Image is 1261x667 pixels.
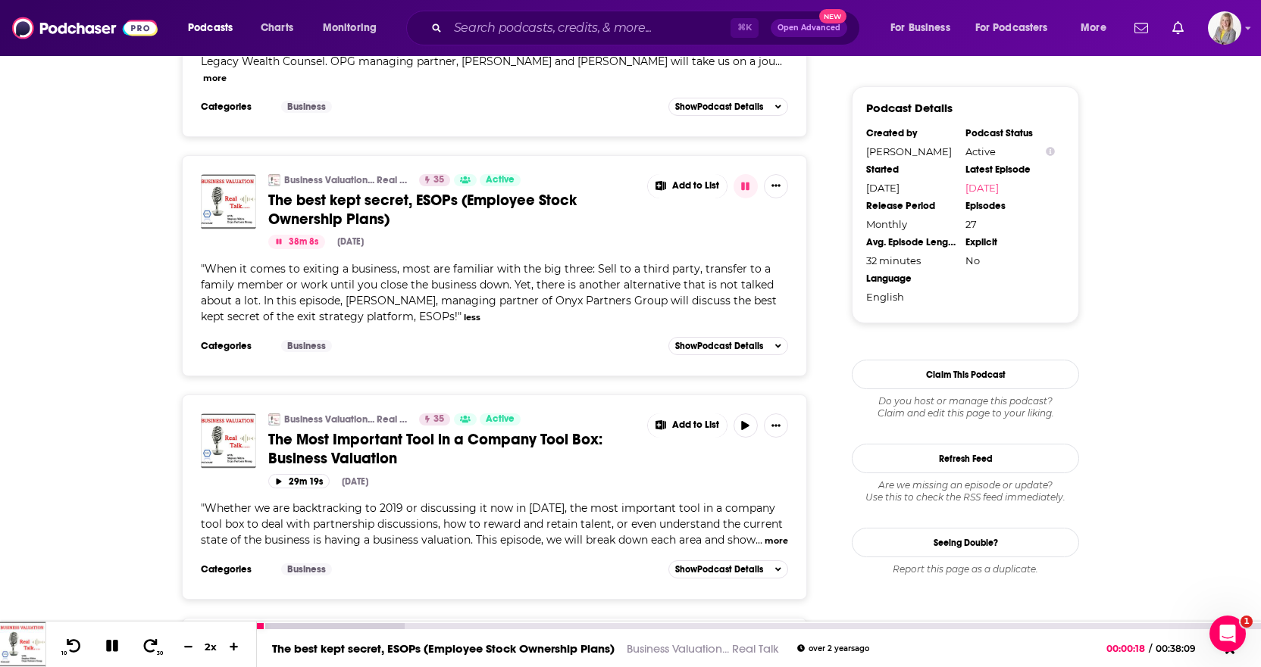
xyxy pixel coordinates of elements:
[137,637,166,656] button: 30
[312,16,396,40] button: open menu
[201,23,785,68] span: "
[648,413,727,438] button: Show More Button
[419,174,450,186] a: 35
[852,528,1079,557] a: Seeing Double?
[668,98,788,116] button: ShowPodcast Details
[201,413,256,469] img: The Most Important Tool in a Company Tool Box: Business Valuation
[433,412,444,427] span: 35
[284,413,409,425] a: Business Valuation... Real Talk
[268,174,280,186] img: Business Valuation... Real Talk
[157,650,163,656] span: 30
[486,412,515,427] span: Active
[1208,11,1241,45] img: User Profile
[648,174,727,198] button: Show More Button
[323,17,377,39] span: Monitoring
[342,476,368,487] div: [DATE]
[1081,17,1106,39] span: More
[890,17,950,39] span: For Business
[61,650,67,656] span: 10
[756,533,762,547] span: ...
[771,19,847,37] button: Open AdvancedNew
[421,11,875,45] div: Search podcasts, credits, & more...
[852,479,1079,503] div: Are we missing an episode or update? Use this to check the RSS feed immediately.
[975,17,1048,39] span: For Podcasters
[866,291,956,303] div: English
[965,200,1055,212] div: Episodes
[1106,643,1149,654] span: 00:00:18
[464,311,480,324] button: less
[201,262,777,323] span: When it comes to exiting a business, most are familiar with the big three: Sell to a third party,...
[337,236,364,247] div: [DATE]
[58,637,87,656] button: 10
[866,200,956,212] div: Release Period
[965,182,1055,194] a: [DATE]
[1046,146,1055,157] button: Show Info
[1241,616,1253,628] span: 1
[675,341,763,351] span: Show Podcast Details
[731,18,759,38] span: ⌘ K
[1208,11,1241,45] button: Show profile menu
[201,174,256,229] img: The best kept secret, ESOPs (Employee Stock Ownership Plans)
[778,24,840,32] span: Open Advanced
[866,145,956,157] div: [PERSON_NAME]
[965,145,1055,157] div: Active
[965,254,1055,266] div: No
[261,17,293,39] span: Charts
[201,101,269,113] h3: Categories
[672,419,719,431] span: Add to List
[201,501,783,547] span: Whether we are backtracking to 2019 or discussing it now in [DATE], the most important tool in a ...
[866,127,956,139] div: Created by
[1152,643,1211,654] span: 00:38:09
[880,16,969,40] button: open menu
[201,501,783,547] span: "
[797,644,869,653] div: over 2 years ago
[672,180,719,192] span: Add to List
[12,14,158,42] img: Podchaser - Follow, Share and Rate Podcasts
[965,236,1055,248] div: Explicit
[866,164,956,176] div: Started
[965,16,1070,40] button: open menu
[866,101,953,115] h3: Podcast Details
[1149,643,1152,654] span: /
[1209,616,1246,652] iframe: Intercom live chat
[764,174,788,198] button: Show More Button
[965,164,1055,176] div: Latest Episode
[866,182,956,194] div: [DATE]
[1208,11,1241,45] span: Logged in as ShelbySledge
[866,273,956,285] div: Language
[281,563,332,575] a: Business
[177,16,252,40] button: open menu
[675,564,763,575] span: Show Podcast Details
[268,413,280,425] a: Business Valuation... Real Talk
[852,395,1079,419] div: Claim and edit this page to your liking.
[272,641,615,656] a: The best kept secret, ESOPs (Employee Stock Ownership Plans)
[866,236,956,248] div: Avg. Episode Length
[852,444,1079,473] button: Refresh Feed
[866,254,956,266] div: 32 minutes
[268,191,577,229] span: The best kept secret, ESOPs (Employee Stock Ownership Plans)
[965,127,1055,139] div: Podcast Status
[764,413,788,438] button: Show More Button
[668,560,788,578] button: ShowPodcast Details
[268,430,637,468] a: The Most Important Tool in a Company Tool Box: Business Valuation
[251,16,302,40] a: Charts
[268,430,602,468] span: The Most Important Tool in a Company Tool Box: Business Valuation
[1128,15,1154,41] a: Show notifications dropdown
[268,474,330,488] button: 29m 19s
[268,235,325,249] button: 38m 8s
[866,218,956,230] div: Monthly
[433,173,444,188] span: 35
[281,340,332,352] a: Business
[201,340,269,352] h3: Categories
[419,413,450,425] a: 35
[852,563,1079,575] div: Report this page as a duplicate.
[627,641,779,656] a: Business Valuation... Real Talk
[203,72,227,85] button: more
[1166,15,1190,41] a: Show notifications dropdown
[852,360,1079,389] button: Claim This Podcast
[201,23,785,68] span: We spend our lives working hard, building relationships, but do we put that same amount of energy...
[1070,16,1125,40] button: open menu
